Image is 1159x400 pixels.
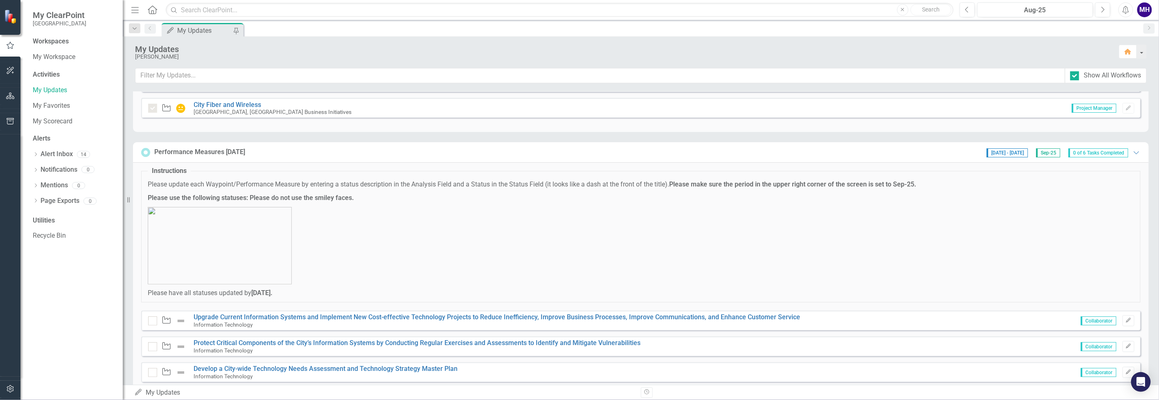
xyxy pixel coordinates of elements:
div: My Updates [134,388,635,398]
a: Upgrade Current Information Systems and Implement New Cost-effective Technology Projects to Reduc... [194,313,800,321]
span: Project Manager [1072,104,1116,113]
img: ClearPoint Strategy [4,9,18,24]
div: Aug-25 [980,5,1090,15]
small: [GEOGRAPHIC_DATA], [GEOGRAPHIC_DATA] Business Initiatives [194,109,352,115]
div: My Updates [135,45,1111,54]
img: In Progress [176,103,186,113]
input: Search ClearPoint... [166,3,954,17]
button: MH [1137,2,1152,17]
button: Search [911,4,952,16]
input: Filter My Updates... [135,68,1065,83]
small: Information Technology [194,347,253,354]
a: Mentions [41,181,68,190]
a: Protect Critical Components of the City’s Information Systems by Conducting Regular Exercises and... [194,339,641,347]
div: Utilities [33,216,115,225]
span: Collaborator [1081,316,1116,325]
div: My Updates [177,25,231,36]
a: Notifications [41,165,77,175]
img: Not Defined [176,342,186,352]
div: Open Intercom Messenger [1131,372,1151,392]
div: 0 [72,182,85,189]
span: Sep-25 [1036,148,1060,157]
a: My Favorites [33,101,115,111]
legend: Instructions [148,166,191,176]
div: 14 [77,151,90,158]
span: 0 of 6 Tasks Completed [1069,148,1128,157]
p: Please have all statuses updated by [148,289,1134,298]
button: Aug-25 [977,2,1093,17]
a: My Scorecard [33,117,115,126]
div: 0 [83,198,97,205]
p: Please update each Waypoint/Performance Measure by entering a status description in the Analysis ... [148,180,1134,189]
img: mceclip0%20v16.png [148,207,292,284]
div: [PERSON_NAME] [135,54,1111,60]
div: Performance Measures [DATE] [154,148,245,157]
span: Collaborator [1081,342,1116,351]
span: Search [922,6,940,13]
strong: Please make sure the period in the upper right corner of the screen is set to Sep-25. [669,180,916,188]
a: Alert Inbox [41,150,73,159]
div: Activities [33,70,115,80]
strong: [DATE]. [251,289,273,297]
div: Alerts [33,134,115,143]
a: My Updates [33,86,115,95]
span: [DATE] - [DATE] [987,148,1028,157]
a: Page Exports [41,196,79,206]
small: [GEOGRAPHIC_DATA] [33,20,86,27]
a: Recycle Bin [33,231,115,241]
small: Information Technology [194,321,253,328]
img: Not Defined [176,368,186,377]
div: Show All Workflows [1084,71,1141,80]
img: Not Defined [176,316,186,326]
a: City Fiber and Wireless [194,101,262,109]
span: Collaborator [1081,368,1116,377]
div: 0 [81,166,95,173]
span: My ClearPoint [33,10,86,20]
a: My Workspace [33,52,115,62]
small: Information Technology [194,373,253,380]
strong: Please use the following statuses: Please do not use the smiley faces. [148,194,354,202]
div: Workspaces [33,37,69,46]
a: Develop a City-wide Technology Needs Assessment and Technology Strategy Master Plan [194,365,458,373]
